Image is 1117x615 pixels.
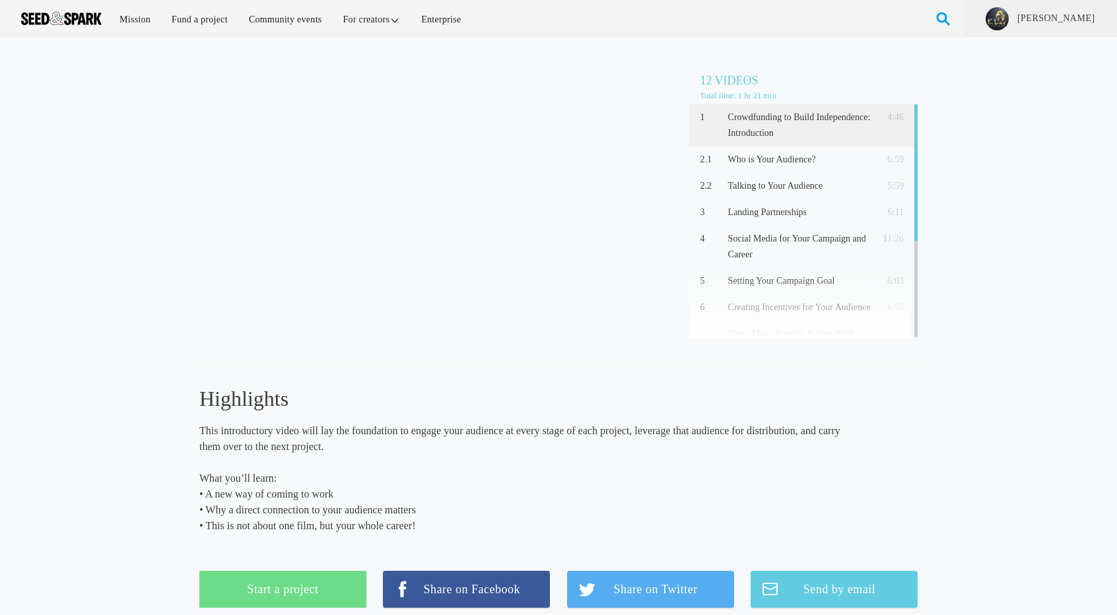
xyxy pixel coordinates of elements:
p: Who is Your Audience? [728,152,871,168]
p: 4:46 [876,110,903,125]
p: 6:59 [876,152,903,168]
p: 7 [700,326,722,342]
a: Start a project [199,571,366,608]
p: 2.1 [700,152,722,168]
a: Fund a project [162,5,237,34]
p: 6:11 [876,205,903,220]
a: Share on Twitter [567,571,734,608]
h5: 12 Videos [700,71,918,90]
p: 3 [700,205,722,220]
a: Mission [110,5,160,34]
p: • A new way of coming to work • Why a direct connection to your audience matters • This is not ab... [199,470,846,534]
p: Creating Incentives for Your Audience [728,300,871,315]
p: 6:03 [876,273,903,289]
p: Setting Your Campaign Goal [728,273,871,289]
p: 4:44 [876,326,903,342]
p: Landing Partnerships [728,205,871,220]
p: 5 [700,273,722,289]
p: Social Media for Your Campaign and Career [728,231,871,263]
a: [PERSON_NAME] [1016,12,1096,25]
p: 4 [700,231,722,247]
p: This introductory video will lay the foundation to engage your audience at every stage of each pr... [199,423,846,455]
p: Total time: 1 hr 21 min [700,90,918,102]
p: Don’t Make Another Boring Pitch Video. [728,326,871,358]
p: 6:55 [876,300,903,315]
p: 6 [700,300,722,315]
p: 11:26 [876,231,903,247]
a: Enterprise [412,5,470,34]
span: What you’ll learn: [199,472,277,484]
a: Send by email [751,571,918,608]
a: Community events [240,5,331,34]
p: Crowdfunding to Build Independence: Introduction [728,110,871,141]
p: 2.2 [700,178,722,194]
h3: Highlights [199,385,846,412]
img: Seed amp; Spark [21,12,102,25]
a: For creators [334,5,410,34]
p: 1 [700,110,722,125]
img: channels4_profile.jpg [986,7,1009,30]
p: Talking to Your Audience [728,178,871,194]
p: 5:59 [876,178,903,194]
a: Share on Facebook [383,571,550,608]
